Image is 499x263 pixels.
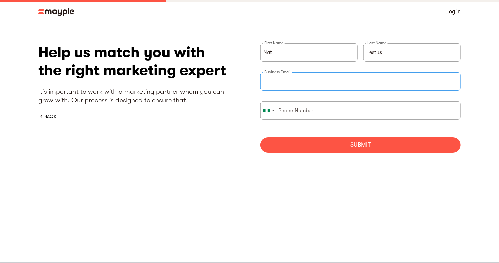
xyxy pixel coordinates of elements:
label: Last Name [366,40,388,46]
div: BACK [44,113,56,120]
a: Log in [446,7,461,16]
p: It's important to work with a marketing partner whom you can grow with. Our process is designed t... [38,87,239,105]
h1: Help us match you with the right marketing expert [38,43,239,79]
label: Business Email [263,69,292,75]
div: Nigeria: +234 [261,102,276,119]
label: First Name [263,40,285,46]
form: briefForm [260,43,461,153]
input: Phone Number [260,101,461,120]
